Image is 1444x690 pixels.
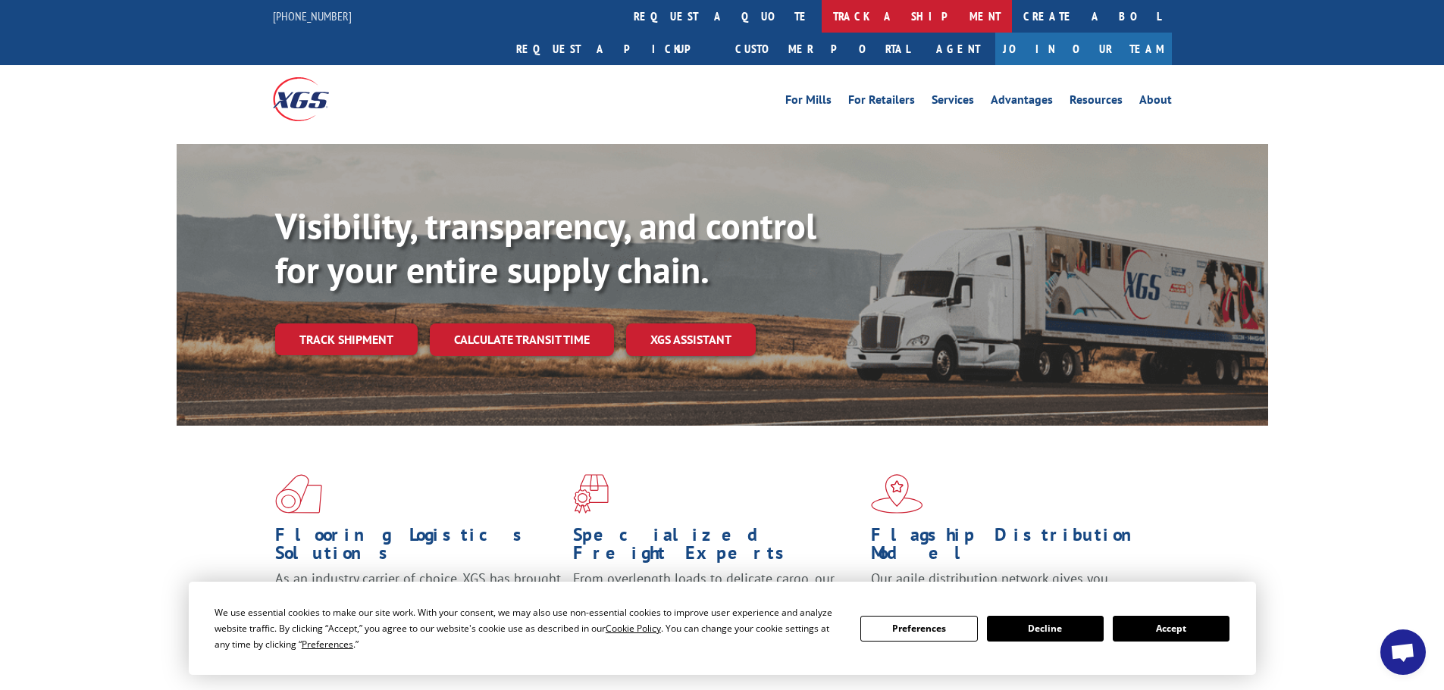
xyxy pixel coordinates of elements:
[606,622,661,635] span: Cookie Policy
[1380,629,1426,675] div: Open chat
[921,33,995,65] a: Agent
[275,202,816,293] b: Visibility, transparency, and control for your entire supply chain.
[573,570,860,637] p: From overlength loads to delicate cargo, our experienced staff knows the best way to move your fr...
[932,94,974,111] a: Services
[573,526,860,570] h1: Specialized Freight Experts
[724,33,921,65] a: Customer Portal
[275,323,418,355] a: Track shipment
[275,526,562,570] h1: Flooring Logistics Solutions
[860,616,977,642] button: Preferences
[1070,94,1123,111] a: Resources
[785,94,832,111] a: For Mills
[991,94,1053,111] a: Advantages
[871,570,1150,605] span: Our agile distribution network gives you nationwide inventory management on demand.
[505,33,724,65] a: Request a pickup
[987,616,1104,642] button: Decline
[215,604,842,652] div: We use essential cookies to make our site work. With your consent, we may also use non-essential ...
[995,33,1172,65] a: Join Our Team
[871,526,1157,570] h1: Flagship Distribution Model
[275,570,561,623] span: As an industry carrier of choice, XGS has brought innovation and dedication to flooring logistics...
[275,474,322,514] img: xgs-icon-total-supply-chain-intelligence-red
[273,8,352,23] a: [PHONE_NUMBER]
[302,638,353,651] span: Preferences
[871,474,923,514] img: xgs-icon-flagship-distribution-model-red
[1113,616,1229,642] button: Accept
[189,582,1256,675] div: Cookie Consent Prompt
[573,474,609,514] img: xgs-icon-focused-on-flooring-red
[1139,94,1172,111] a: About
[626,323,756,356] a: XGS ASSISTANT
[430,323,614,356] a: Calculate transit time
[848,94,915,111] a: For Retailers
